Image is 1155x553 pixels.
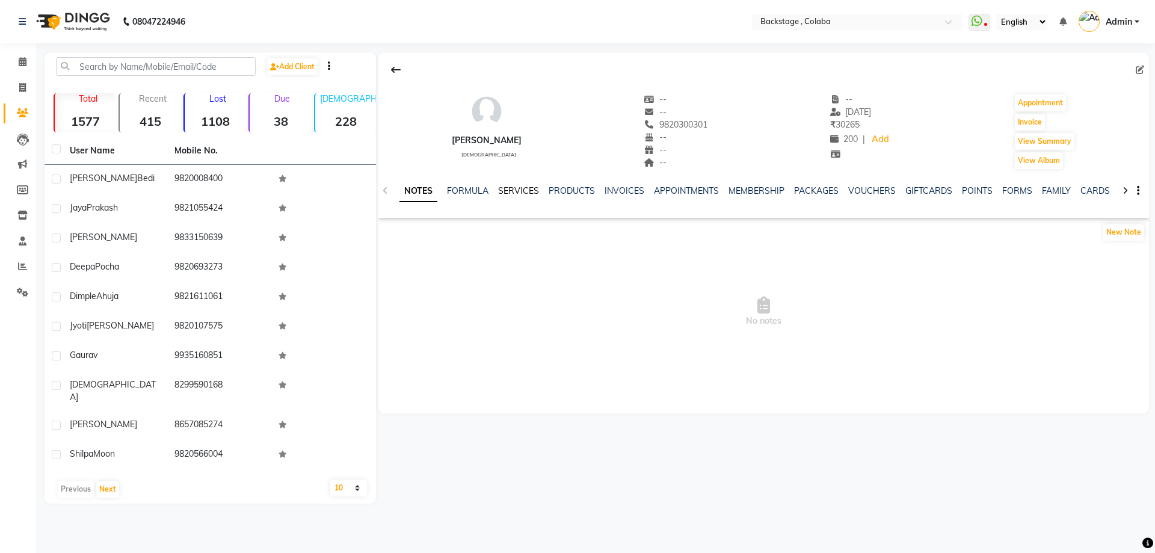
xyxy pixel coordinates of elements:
[87,320,154,331] span: [PERSON_NAME]
[167,283,272,312] td: 9821611061
[549,185,595,196] a: PRODUCTS
[830,134,858,144] span: 200
[252,93,311,104] p: Due
[644,119,708,130] span: 9820300301
[189,93,246,104] p: Lost
[830,119,860,130] span: 30265
[132,5,185,39] b: 08047224946
[315,114,377,129] strong: 228
[70,202,87,213] span: Jaya
[31,5,113,39] img: logo
[644,144,667,155] span: --
[644,107,667,117] span: --
[461,152,516,158] span: [DEMOGRAPHIC_DATA]
[1015,94,1066,111] button: Appointment
[55,114,116,129] strong: 1577
[644,132,667,143] span: --
[1103,224,1144,241] button: New Note
[167,165,272,194] td: 9820008400
[1042,185,1071,196] a: FAMILY
[830,107,872,117] span: [DATE]
[654,185,719,196] a: APPOINTMENTS
[167,253,272,283] td: 9820693273
[447,185,488,196] a: FORMULA
[378,252,1149,372] span: No notes
[644,157,667,168] span: --
[1080,185,1110,196] a: CARDS
[70,261,95,272] span: Deepa
[167,137,272,165] th: Mobile No.
[96,481,119,498] button: Next
[250,114,311,129] strong: 38
[383,58,408,81] div: Back to Client
[167,342,272,371] td: 9935160851
[1002,185,1032,196] a: FORMS
[605,185,644,196] a: INVOICES
[167,371,272,411] td: 8299590168
[125,93,181,104] p: Recent
[70,291,96,301] span: Dimple
[167,411,272,440] td: 8657085274
[1015,152,1063,169] button: View Album
[1106,16,1132,28] span: Admin
[267,58,318,75] a: Add Client
[962,185,993,196] a: POINTS
[469,93,505,129] img: avatar
[794,185,839,196] a: PACKAGES
[93,448,115,459] span: Moon
[320,93,377,104] p: [DEMOGRAPHIC_DATA]
[167,194,272,224] td: 9821055424
[70,419,137,430] span: [PERSON_NAME]
[167,224,272,253] td: 9833150639
[167,440,272,470] td: 9820566004
[848,185,896,196] a: VOUCHERS
[1015,114,1045,131] button: Invoice
[63,137,167,165] th: User Name
[96,291,119,301] span: Ahuja
[167,312,272,342] td: 9820107575
[70,448,93,459] span: Shilpa
[728,185,784,196] a: MEMBERSHIP
[905,185,952,196] a: GIFTCARDS
[70,173,137,184] span: [PERSON_NAME]
[830,119,836,130] span: ₹
[870,131,891,148] a: Add
[70,320,87,331] span: Jyoti
[498,185,539,196] a: SERVICES
[185,114,246,129] strong: 1108
[60,93,116,104] p: Total
[452,134,522,147] div: [PERSON_NAME]
[830,94,853,105] span: --
[70,232,137,243] span: [PERSON_NAME]
[863,133,865,146] span: |
[70,379,156,403] span: [DEMOGRAPHIC_DATA]
[56,57,256,76] input: Search by Name/Mobile/Email/Code
[1015,133,1074,150] button: View Summary
[1079,11,1100,32] img: Admin
[120,114,181,129] strong: 415
[399,181,437,202] a: NOTES
[644,94,667,105] span: --
[87,202,118,213] span: Prakash
[95,261,119,272] span: Pocha
[137,173,155,184] span: Bedi
[70,350,97,360] span: Gaurav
